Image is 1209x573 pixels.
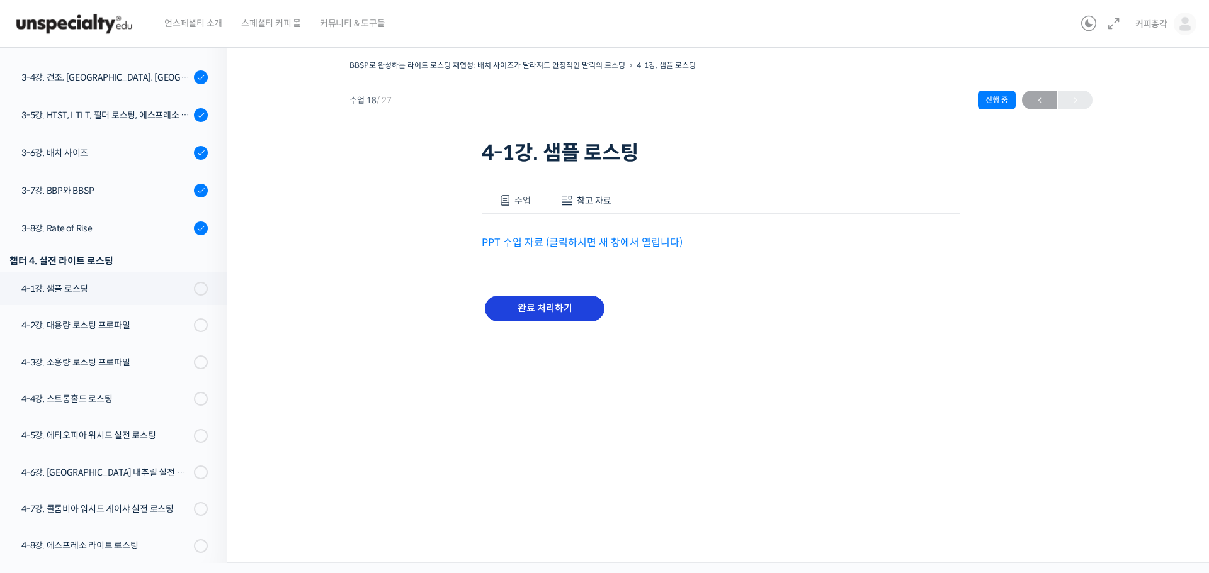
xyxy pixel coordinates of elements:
span: 대화 [115,418,130,428]
div: 4-3강. 소용량 로스팅 프로파일 [21,355,190,369]
div: 4-6강. [GEOGRAPHIC_DATA] 내추럴 실전 로스팅 [21,465,190,479]
div: 3-8강. Rate of Rise [21,221,190,235]
div: 4-1강. 샘플 로스팅 [21,282,190,296]
div: 4-4강. 스트롱홀드 로스팅 [21,392,190,406]
span: / 27 [377,95,392,106]
a: ←이전 [1022,91,1057,109]
div: 3-6강. 배치 사이즈 [21,146,190,160]
div: 4-8강. 에스프레소 라이트 로스팅 [21,538,190,552]
div: 3-4강. 건조, [GEOGRAPHIC_DATA], [GEOGRAPHIC_DATA] 구간의 화력 분배 [21,70,190,84]
div: 3-5강. HTST, LTLT, 필터 로스팅, 에스프레소 로스팅 [21,108,190,122]
span: 홈 [40,418,47,428]
div: 진행 중 [978,91,1016,109]
div: 4-7강. 콜롬비아 워시드 게이샤 실전 로스팅 [21,502,190,516]
span: 참고 자료 [577,195,611,206]
span: 설정 [195,418,210,428]
div: 4-5강. 에티오피아 워시드 실전 로스팅 [21,428,190,442]
h1: 4-1강. 샘플 로스팅 [482,141,960,165]
span: 수업 18 [349,96,392,104]
span: 수업 [514,195,531,206]
a: PPT 수업 자료 (클릭하시면 새 창에서 열립니다) [482,236,683,249]
span: ← [1022,92,1057,109]
div: 3-7강. BBP와 BBSP [21,184,190,197]
a: 대화 [83,399,162,430]
a: 홈 [4,399,83,430]
a: 4-1강. 샘플 로스팅 [637,60,696,70]
span: 커피총각 [1135,18,1167,30]
a: BBSP로 완성하는 라이트 로스팅 재연성: 배치 사이즈가 달라져도 안정적인 말릭의 로스팅 [349,60,625,70]
div: 챕터 4. 실전 라이트 로스팅 [9,252,208,269]
div: 4-2강. 대용량 로스팅 프로파일 [21,318,190,332]
input: 완료 처리하기 [485,296,604,321]
a: 설정 [162,399,242,430]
